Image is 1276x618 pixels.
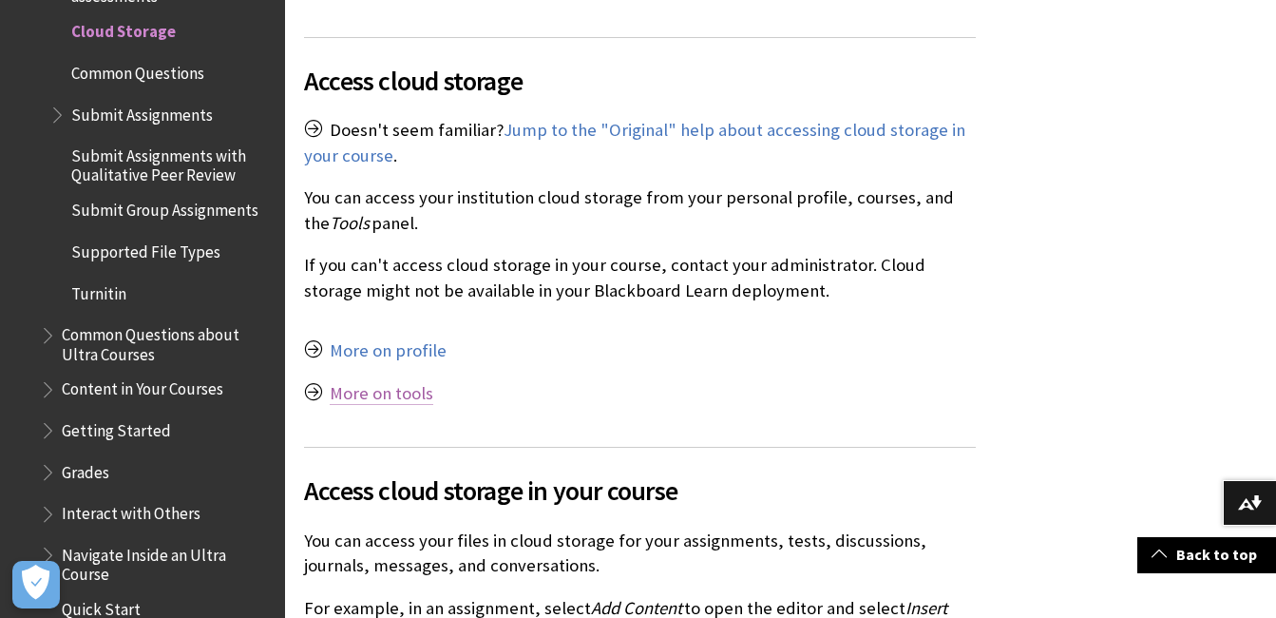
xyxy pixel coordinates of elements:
span: Interact with Others [62,498,200,524]
button: Open Preferences [12,561,60,608]
a: More on profile [330,339,447,362]
span: Common Questions [71,57,204,83]
span: Submit Group Assignments [71,195,258,221]
span: Access cloud storage [304,61,976,101]
span: Cloud Storage [71,16,176,42]
p: Doesn't seem familiar? . [304,118,976,167]
span: Navigate Inside an Ultra Course [62,539,272,584]
span: Supported File Types [71,236,220,261]
span: Submit Assignments [71,99,213,125]
span: Grades [62,456,109,482]
span: Submit Assignments with Qualitative Peer Review [71,140,272,184]
a: Back to top [1137,537,1276,572]
p: You can access your files in cloud storage for your assignments, tests, discussions, journals, me... [304,529,976,578]
span: Tools [330,212,370,234]
span: Getting Started [62,415,171,440]
span: Common Questions about Ultra Courses [62,319,272,364]
p: If you can't access cloud storage in your course, contact your administrator. Cloud storage might... [304,253,976,302]
a: Jump to the "Original" help about accessing cloud storage in your course [304,119,965,166]
span: Content in Your Courses [62,374,223,399]
span: Access cloud storage in your course [304,471,976,511]
p: You can access your institution cloud storage from your personal profile, courses, and the panel. [304,185,976,235]
a: More on tools [330,382,433,405]
span: Turnitin [71,278,126,303]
